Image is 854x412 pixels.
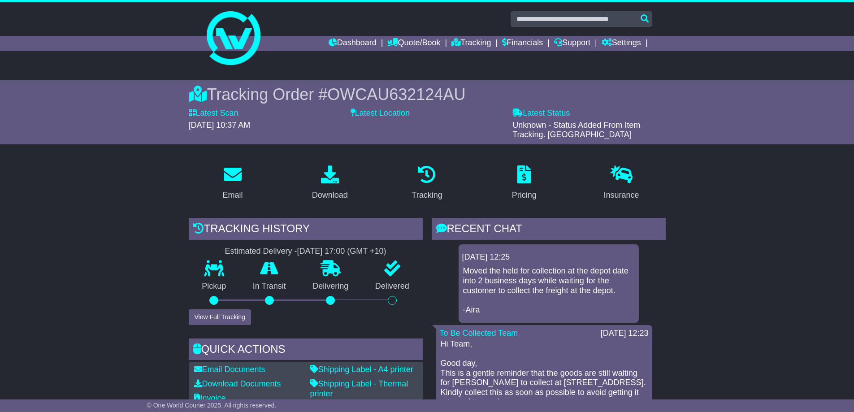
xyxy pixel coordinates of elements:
a: Pricing [506,162,542,204]
div: [DATE] 12:23 [601,329,649,338]
div: Pricing [512,189,537,201]
p: Delivering [299,282,362,291]
div: Insurance [604,189,639,201]
span: OWCAU632124AU [327,85,465,104]
a: Shipping Label - Thermal printer [310,379,408,398]
div: Estimated Delivery - [189,247,423,256]
a: Tracking [451,36,491,51]
p: In Transit [239,282,299,291]
span: [DATE] 10:37 AM [189,121,251,130]
a: Financials [502,36,543,51]
a: Support [554,36,590,51]
a: Tracking [406,162,448,204]
label: Latest Location [351,108,410,118]
a: Quote/Book [387,36,440,51]
a: Insurance [598,162,645,204]
span: © One World Courier 2025. All rights reserved. [147,402,277,409]
p: Moved the held for collection at the depot date into 2 business days while waiting for the custom... [463,266,634,315]
button: View Full Tracking [189,309,251,325]
p: Delivered [362,282,423,291]
div: Email [222,189,243,201]
span: Unknown - Status Added From Item Tracking. [GEOGRAPHIC_DATA] [512,121,640,139]
a: Email [217,162,248,204]
label: Latest Status [512,108,570,118]
a: Email Documents [194,365,265,374]
div: Download [312,189,348,201]
p: Pickup [189,282,240,291]
label: Latest Scan [189,108,238,118]
a: Shipping Label - A4 printer [310,365,413,374]
div: [DATE] 12:25 [462,252,635,262]
div: [DATE] 17:00 (GMT +10) [297,247,386,256]
a: Download Documents [194,379,281,388]
a: To Be Collected Team [440,329,518,338]
div: Quick Actions [189,338,423,363]
div: Tracking history [189,218,423,242]
a: Download [306,162,354,204]
div: Tracking Order # [189,85,666,104]
a: Settings [602,36,641,51]
a: Dashboard [329,36,377,51]
div: RECENT CHAT [432,218,666,242]
a: Invoice [194,394,226,403]
div: Tracking [412,189,442,201]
